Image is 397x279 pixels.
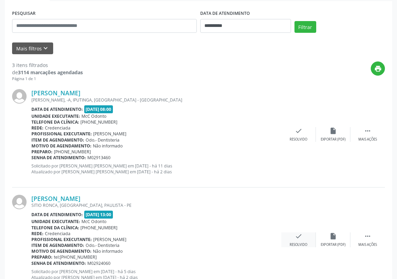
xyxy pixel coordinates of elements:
[87,155,110,161] span: M02913460
[86,242,119,248] span: Odo.- Dentisteria
[290,242,307,247] div: Resolvido
[84,211,113,219] span: [DATE] 13:00
[31,143,91,149] b: Motivo de agendamento:
[93,143,123,149] span: Não informado
[45,231,70,237] span: Credenciada
[31,260,86,266] b: Senha de atendimento:
[364,232,371,240] i: 
[31,155,86,161] b: Senha de atendimento:
[12,195,27,209] img: img
[290,137,307,142] div: Resolvido
[31,125,43,131] b: Rede:
[321,137,346,142] div: Exportar (PDF)
[31,202,281,208] div: SITIO RONCA, [GEOGRAPHIC_DATA], PAULISTA - PE
[93,237,126,242] span: [PERSON_NAME]
[93,248,123,254] span: Não informado
[31,106,83,112] b: Data de atendimento:
[31,137,84,143] b: Item de agendamento:
[12,69,83,76] div: de
[31,242,84,248] b: Item de agendamento:
[81,219,106,224] span: McC Odonto
[364,127,371,135] i: 
[31,248,91,254] b: Motivo de agendamento:
[31,113,80,119] b: Unidade executante:
[31,163,281,175] p: Solicitado por [PERSON_NAME] [PERSON_NAME] em [DATE] - há 11 dias Atualizado por [PERSON_NAME] [P...
[84,105,113,113] span: [DATE] 08:00
[31,149,52,155] b: Preparo:
[31,195,80,202] a: [PERSON_NAME]
[374,65,382,73] i: print
[321,242,346,247] div: Exportar (PDF)
[31,254,52,260] b: Preparo:
[31,131,92,137] b: Profissional executante:
[358,242,377,247] div: Mais ações
[329,127,337,135] i: insert_drive_file
[12,76,83,82] div: Página 1 de 1
[31,89,80,97] a: [PERSON_NAME]
[81,113,106,119] span: McC Odonto
[12,8,36,19] label: PESQUISAR
[12,42,53,55] button: Mais filtroskeyboard_arrow_down
[31,97,281,103] div: [PERSON_NAME], -A, IPUTINGA, [GEOGRAPHIC_DATA] - [GEOGRAPHIC_DATA]
[80,119,117,125] span: [PHONE_NUMBER]
[31,219,80,224] b: Unidade executante:
[87,260,110,266] span: M02924060
[86,137,119,143] span: Odo.- Dentisteria
[54,254,97,260] span: tel:[PHONE_NUMBER]
[31,212,83,218] b: Data de atendimento:
[31,119,79,125] b: Telefone da clínica:
[31,237,92,242] b: Profissional executante:
[80,225,117,231] span: [PHONE_NUMBER]
[42,45,49,52] i: keyboard_arrow_down
[18,69,83,76] strong: 3114 marcações agendadas
[12,61,83,69] div: 3 itens filtrados
[295,232,302,240] i: check
[93,131,126,137] span: [PERSON_NAME]
[31,231,43,237] b: Rede:
[294,21,316,33] button: Filtrar
[295,127,302,135] i: check
[200,8,250,19] label: DATA DE ATENDIMENTO
[371,61,385,76] button: print
[358,137,377,142] div: Mais ações
[12,89,27,104] img: img
[45,125,70,131] span: Credenciada
[329,232,337,240] i: insert_drive_file
[31,225,79,231] b: Telefone da clínica:
[54,149,91,155] span: [PHONE_NUMBER]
